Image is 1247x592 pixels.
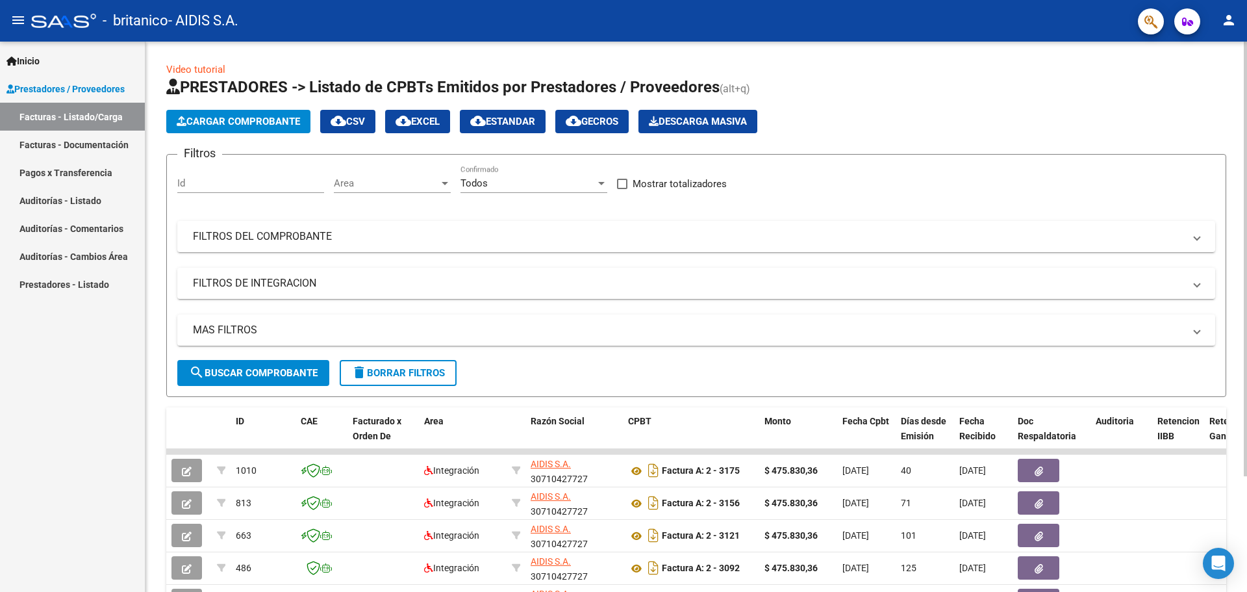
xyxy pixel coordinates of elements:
button: Gecros [555,110,629,133]
button: Borrar Filtros [340,360,457,386]
mat-icon: menu [10,12,26,28]
span: - AIDIS S.A. [168,6,238,35]
span: Integración [424,530,479,541]
span: [DATE] [959,465,986,476]
mat-icon: person [1221,12,1237,28]
span: Cargar Comprobante [177,116,300,127]
div: 30710427727 [531,489,618,517]
span: PRESTADORES -> Listado de CPBTs Emitidos por Prestadores / Proveedores [166,78,720,96]
span: [DATE] [842,498,869,508]
datatable-header-cell: CAE [296,407,347,465]
span: 663 [236,530,251,541]
i: Descargar documento [645,493,662,513]
datatable-header-cell: Auditoria [1090,407,1152,465]
i: Descargar documento [645,525,662,546]
div: 30710427727 [531,554,618,582]
mat-expansion-panel-header: FILTROS DE INTEGRACION [177,268,1215,299]
strong: $ 475.830,36 [764,563,818,573]
datatable-header-cell: Fecha Cpbt [837,407,896,465]
span: Auditoria [1096,416,1134,426]
span: 813 [236,498,251,508]
strong: $ 475.830,36 [764,530,818,541]
span: Días desde Emisión [901,416,946,441]
datatable-header-cell: Razón Social [525,407,623,465]
strong: Factura A: 2 - 3156 [662,498,740,509]
datatable-header-cell: Días desde Emisión [896,407,954,465]
span: EXCEL [396,116,440,127]
span: Fecha Cpbt [842,416,889,426]
span: Fecha Recibido [959,416,996,441]
strong: Factura A: 2 - 3121 [662,531,740,541]
span: Inicio [6,54,40,68]
mat-icon: cloud_download [331,113,346,129]
span: CAE [301,416,318,426]
app-download-masive: Descarga masiva de comprobantes (adjuntos) [638,110,757,133]
span: Razón Social [531,416,585,426]
mat-icon: cloud_download [396,113,411,129]
span: (alt+q) [720,83,750,95]
span: Borrar Filtros [351,367,445,379]
span: ID [236,416,244,426]
mat-panel-title: FILTROS DEL COMPROBANTE [193,229,1184,244]
span: Todos [460,177,488,189]
span: 486 [236,563,251,573]
datatable-header-cell: Fecha Recibido [954,407,1013,465]
span: Integración [424,563,479,573]
h3: Filtros [177,144,222,162]
div: 30710427727 [531,522,618,549]
span: Gecros [566,116,618,127]
button: Buscar Comprobante [177,360,329,386]
i: Descargar documento [645,460,662,481]
a: Video tutorial [166,64,225,75]
span: 1010 [236,465,257,476]
datatable-header-cell: Area [419,407,507,465]
span: 101 [901,530,916,541]
datatable-header-cell: Facturado x Orden De [347,407,419,465]
button: Descarga Masiva [638,110,757,133]
span: - britanico [103,6,168,35]
span: Monto [764,416,791,426]
mat-icon: delete [351,365,367,380]
button: CSV [320,110,375,133]
mat-icon: cloud_download [566,113,581,129]
span: Mostrar totalizadores [633,176,727,192]
span: CPBT [628,416,651,426]
datatable-header-cell: Monto [759,407,837,465]
span: Integración [424,498,479,508]
span: Facturado x Orden De [353,416,401,441]
datatable-header-cell: ID [231,407,296,465]
span: CSV [331,116,365,127]
span: [DATE] [959,563,986,573]
span: Doc Respaldatoria [1018,416,1076,441]
span: Buscar Comprobante [189,367,318,379]
strong: $ 475.830,36 [764,498,818,508]
mat-panel-title: FILTROS DE INTEGRACION [193,276,1184,290]
span: AIDIS S.A. [531,556,571,567]
span: Estandar [470,116,535,127]
span: Descarga Masiva [649,116,747,127]
span: [DATE] [959,498,986,508]
mat-icon: cloud_download [470,113,486,129]
strong: Factura A: 2 - 3092 [662,563,740,574]
div: Open Intercom Messenger [1203,548,1234,579]
span: Integración [424,465,479,476]
span: 71 [901,498,911,508]
span: [DATE] [959,530,986,541]
button: EXCEL [385,110,450,133]
datatable-header-cell: Doc Respaldatoria [1013,407,1090,465]
span: AIDIS S.A. [531,459,571,469]
button: Estandar [460,110,546,133]
button: Cargar Comprobante [166,110,310,133]
mat-expansion-panel-header: MAS FILTROS [177,315,1215,346]
span: [DATE] [842,563,869,573]
span: AIDIS S.A. [531,491,571,502]
mat-panel-title: MAS FILTROS [193,323,1184,337]
strong: $ 475.830,36 [764,465,818,476]
span: 40 [901,465,911,476]
span: Area [334,177,439,189]
span: Area [424,416,444,426]
strong: Factura A: 2 - 3175 [662,466,740,476]
span: 125 [901,563,916,573]
i: Descargar documento [645,558,662,578]
div: 30710427727 [531,457,618,484]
